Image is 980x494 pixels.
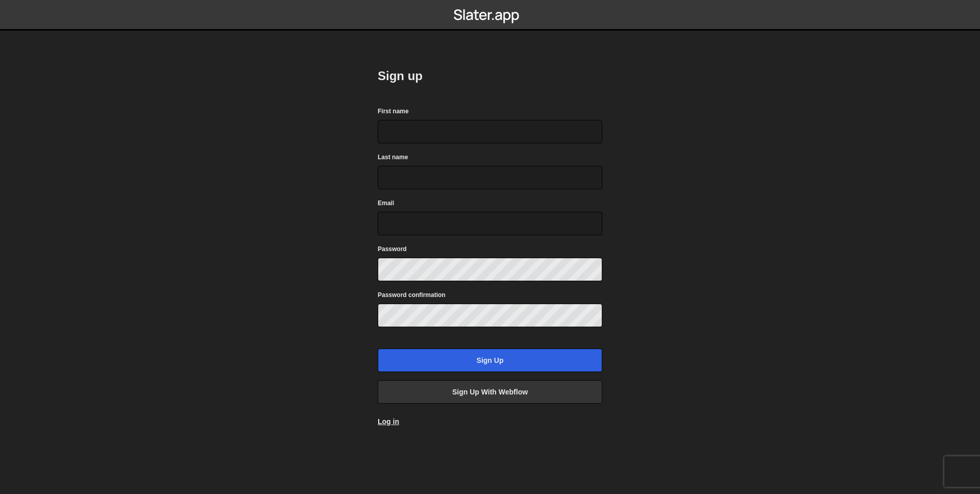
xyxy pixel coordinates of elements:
[378,380,602,404] a: Sign up with Webflow
[378,152,408,162] label: Last name
[378,349,602,372] input: Sign up
[378,290,446,300] label: Password confirmation
[378,68,602,84] h2: Sign up
[378,198,394,208] label: Email
[378,106,409,116] label: First name
[378,244,407,254] label: Password
[378,417,399,426] a: Log in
